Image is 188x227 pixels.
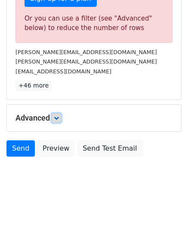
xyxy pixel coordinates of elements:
a: Send Test Email [77,140,142,157]
a: Preview [37,140,75,157]
a: Send [6,140,35,157]
small: [EMAIL_ADDRESS][DOMAIN_NAME] [15,68,111,75]
iframe: Chat Widget [145,186,188,227]
small: [PERSON_NAME][EMAIL_ADDRESS][DOMAIN_NAME] [15,49,157,55]
small: [PERSON_NAME][EMAIL_ADDRESS][DOMAIN_NAME] [15,58,157,65]
div: Or you can use a filter (see "Advanced" below) to reduce the number of rows [25,14,163,33]
h5: Advanced [15,113,173,123]
a: +46 more [15,80,52,91]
